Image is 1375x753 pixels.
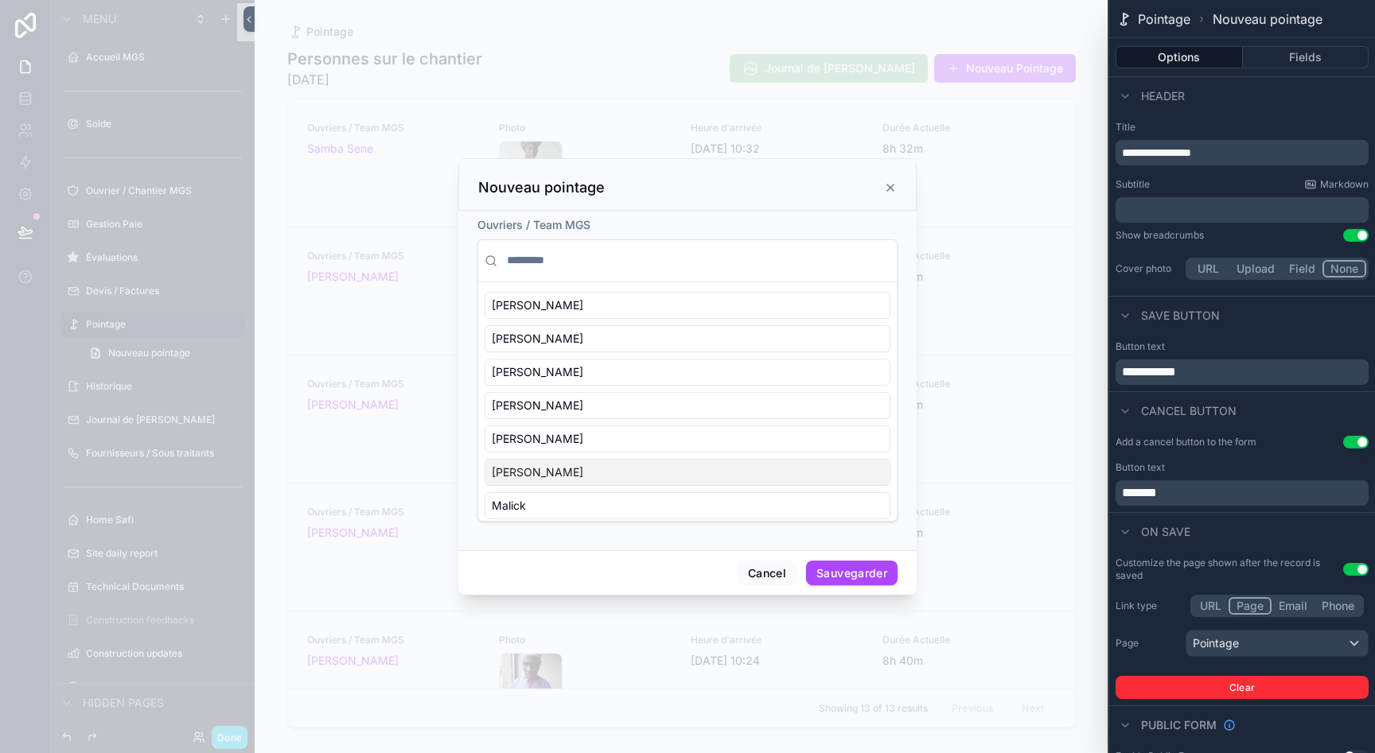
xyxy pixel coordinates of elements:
label: Button text [1116,461,1165,474]
div: Pointage [1186,631,1368,656]
div: scrollable content [1116,359,1369,385]
button: None [1322,260,1366,278]
span: [PERSON_NAME] [492,431,583,447]
label: Page [1116,637,1179,650]
button: Clear [1116,676,1369,699]
div: scrollable content [1116,480,1369,506]
button: Field [1282,260,1323,278]
button: Sauvegarder [806,561,898,586]
label: Cover photo [1116,262,1179,275]
span: On save [1141,524,1190,540]
span: Nouveau pointage [1213,10,1322,29]
label: Title [1116,121,1369,134]
label: Customize the page shown after the record is saved [1116,557,1343,582]
button: Upload [1229,260,1282,278]
span: [PERSON_NAME] [492,297,583,313]
span: [PERSON_NAME] [492,398,583,413]
button: Phone [1315,597,1361,615]
div: Suggestions [478,282,897,521]
div: scrollable content [1116,197,1369,223]
label: Add a cancel button to the form [1116,436,1256,448]
span: Ouvriers / Team MGS [477,218,590,231]
span: [PERSON_NAME] [492,364,583,380]
button: Page [1229,597,1272,615]
button: Fields [1243,46,1369,68]
a: Markdown [1304,178,1369,191]
span: Public form [1141,717,1217,733]
div: scrollable content [1116,140,1369,165]
button: Cancel [738,561,797,586]
button: URL [1188,260,1229,278]
button: Email [1272,597,1315,615]
span: [PERSON_NAME] [492,331,583,347]
button: URL [1193,597,1229,615]
span: Malick [492,498,526,514]
span: [PERSON_NAME] [492,464,583,480]
label: Link type [1116,600,1179,612]
h3: Nouveau pointage [478,178,605,197]
label: Subtitle [1116,178,1150,191]
button: Options [1116,46,1243,68]
span: Cancel button [1141,403,1237,419]
span: Pointage [1138,10,1190,29]
label: Button text [1116,340,1165,353]
span: Header [1141,88,1185,104]
button: Pointage [1186,630,1369,657]
span: Save button [1141,308,1220,324]
span: Markdown [1320,178,1369,191]
div: Show breadcrumbs [1116,229,1204,242]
